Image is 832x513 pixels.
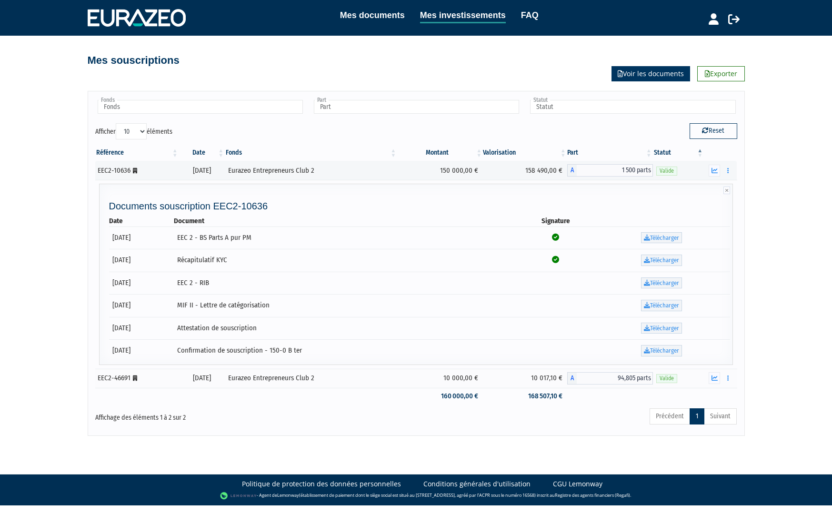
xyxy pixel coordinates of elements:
td: 150 000,00 € [397,161,483,180]
a: Télécharger [641,345,682,356]
a: Conditions générales d'utilisation [423,479,531,489]
div: Affichage des éléments 1 à 2 sur 2 [95,407,354,423]
a: Télécharger [641,277,682,289]
button: Reset [690,123,737,138]
div: Eurazeo Entrepreneurs Club 2 [228,166,394,176]
td: 168 507,10 € [483,388,567,404]
td: Récapitulatif KYC [174,249,518,272]
td: Attestation de souscription [174,317,518,340]
td: [DATE] [109,249,174,272]
th: Référence : activer pour trier la colonne par ordre croissant [95,145,179,161]
a: Voir les documents [611,66,690,81]
span: Valide [656,374,677,383]
a: Politique de protection des données personnelles [242,479,401,489]
th: Montant: activer pour trier la colonne par ordre croissant [397,145,483,161]
h4: Documents souscription EEC2-10636 [109,201,731,211]
td: [DATE] [109,317,174,340]
th: Fonds: activer pour trier la colonne par ordre croissant [225,145,397,161]
i: [Français] Personne morale [133,375,137,381]
td: 10 000,00 € [397,369,483,388]
span: Valide [656,167,677,176]
a: Télécharger [641,255,682,266]
td: MIF II - Lettre de catégorisation [174,294,518,317]
a: Registre des agents financiers (Regafi) [555,493,630,499]
th: Signature [518,216,593,226]
th: Date [109,216,174,226]
div: Eurazeo Entrepreneurs Club 2 [228,373,394,383]
th: Document [174,216,518,226]
a: Télécharger [641,232,682,244]
span: 94,805 parts [577,372,653,385]
td: [DATE] [109,272,174,295]
div: EEC2-46691 [98,373,176,383]
a: Lemonway [277,493,299,499]
label: Afficher éléments [95,123,172,139]
th: Valorisation: activer pour trier la colonne par ordre croissant [483,145,567,161]
span: A [567,164,577,177]
img: logo-lemonway.png [220,491,257,501]
td: [DATE] [109,339,174,362]
a: Télécharger [641,300,682,311]
td: 160 000,00 € [397,388,483,404]
th: Statut : activer pour trier la colonne par ordre d&eacute;croissant [653,145,704,161]
td: [DATE] [109,227,174,249]
th: Part: activer pour trier la colonne par ordre croissant [567,145,653,161]
th: Date: activer pour trier la colonne par ordre croissant [179,145,225,161]
td: [DATE] [109,294,174,317]
div: [DATE] [182,166,222,176]
div: [DATE] [182,373,222,383]
i: [Français] Personne morale [133,168,137,174]
img: 1732889491-logotype_eurazeo_blanc_rvb.png [88,9,186,26]
div: EEC2-10636 [98,166,176,176]
td: EEC 2 - BS Parts A pur PM [174,227,518,249]
a: Télécharger [641,323,682,334]
div: A - Eurazeo Entrepreneurs Club 2 [567,372,653,385]
a: Exporter [697,66,745,81]
div: - Agent de (établissement de paiement dont le siège social est situé au [STREET_ADDRESS], agréé p... [10,491,822,501]
td: 10 017,10 € [483,369,567,388]
a: Suivant [704,408,737,424]
a: Mes documents [340,9,405,22]
a: CGU Lemonway [553,479,602,489]
span: 1 500 parts [577,164,653,177]
td: Confirmation de souscription - 150-0 B ter [174,339,518,362]
td: 158 490,00 € [483,161,567,180]
div: A - Eurazeo Entrepreneurs Club 2 [567,164,653,177]
a: Mes investissements [420,9,506,23]
select: Afficheréléments [116,123,147,139]
a: Précédent [650,408,690,424]
h4: Mes souscriptions [88,55,180,66]
span: A [567,372,577,385]
a: 1 [690,408,704,424]
td: EEC 2 - RIB [174,272,518,295]
a: FAQ [521,9,539,22]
